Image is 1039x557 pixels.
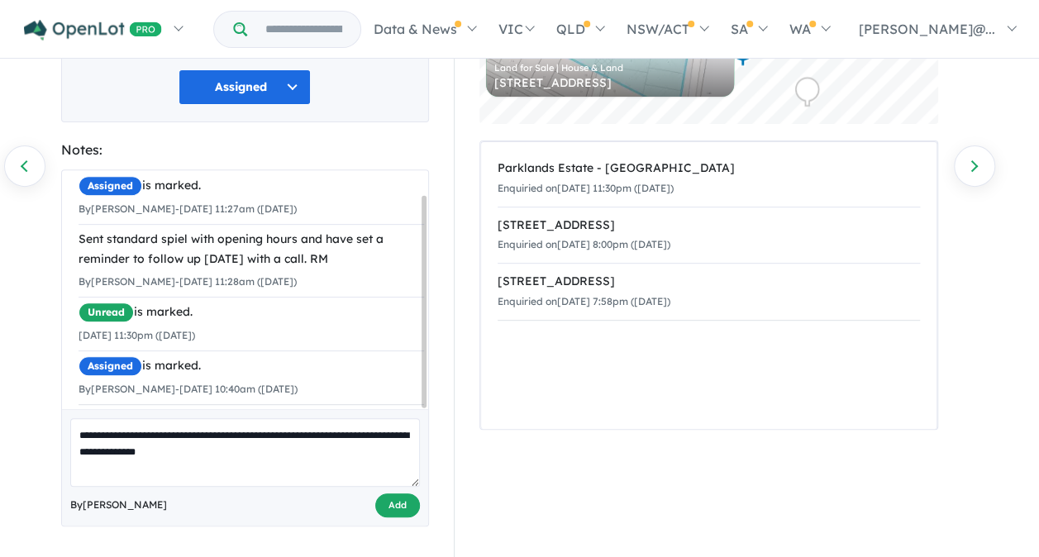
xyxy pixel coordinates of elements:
[79,202,297,215] small: By [PERSON_NAME] - [DATE] 11:27am ([DATE])
[79,329,195,341] small: [DATE] 11:30pm ([DATE])
[794,77,819,107] div: Map marker
[498,272,920,292] div: [STREET_ADDRESS]
[79,176,142,196] span: Assigned
[498,207,920,264] a: [STREET_ADDRESS]Enquiried on[DATE] 8:00pm ([DATE])
[179,69,311,105] button: Assigned
[79,176,424,196] div: is marked.
[79,302,134,322] span: Unread
[79,230,424,269] div: Sent standard spiel with opening hours and have set a reminder to follow up [DATE] with a call. RM
[375,493,420,517] button: Add
[61,139,429,161] div: Notes:
[494,77,726,88] div: [STREET_ADDRESS]
[498,295,670,307] small: Enquiried on [DATE] 7:58pm ([DATE])
[70,497,167,513] span: By [PERSON_NAME]
[498,216,920,236] div: [STREET_ADDRESS]
[498,182,674,194] small: Enquiried on [DATE] 11:30pm ([DATE])
[79,356,142,376] span: Assigned
[498,159,920,179] div: Parklands Estate - [GEOGRAPHIC_DATA]
[24,20,162,40] img: Openlot PRO Logo White
[498,150,920,207] a: Parklands Estate - [GEOGRAPHIC_DATA]Enquiried on[DATE] 11:30pm ([DATE])
[859,21,995,37] span: [PERSON_NAME]@...
[498,263,920,321] a: [STREET_ADDRESS]Enquiried on[DATE] 7:58pm ([DATE])
[494,64,726,73] div: Land for Sale | House & Land
[79,383,298,395] small: By [PERSON_NAME] - [DATE] 10:40am ([DATE])
[79,275,297,288] small: By [PERSON_NAME] - [DATE] 11:28am ([DATE])
[79,302,424,322] div: is marked.
[498,238,670,250] small: Enquiried on [DATE] 8:00pm ([DATE])
[250,12,357,47] input: Try estate name, suburb, builder or developer
[79,356,424,376] div: is marked.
